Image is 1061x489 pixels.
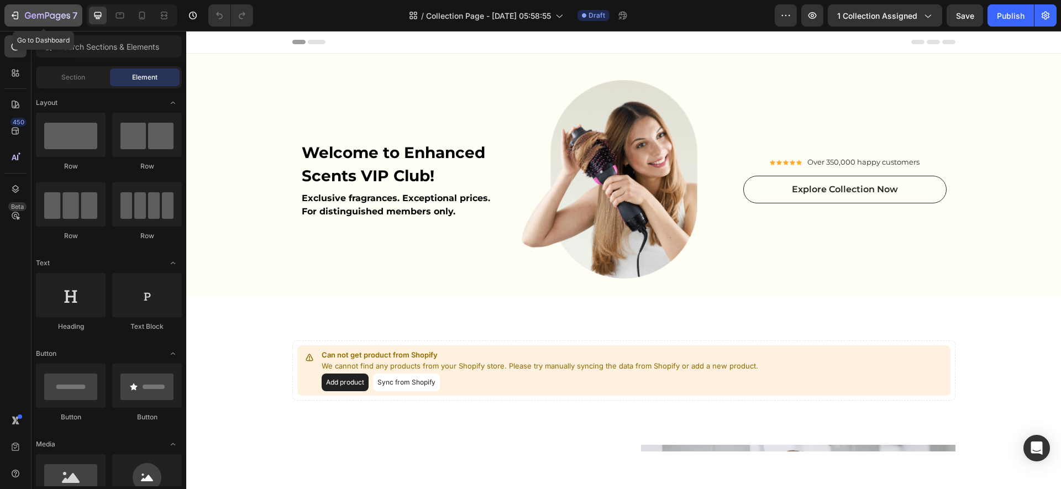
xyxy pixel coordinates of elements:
[112,231,182,241] div: Row
[112,161,182,171] div: Row
[421,10,424,22] span: /
[132,72,157,82] span: Element
[621,126,733,137] p: Over 350,000 happy customers
[36,258,50,268] span: Text
[112,322,182,332] div: Text Block
[135,343,182,360] button: Add product
[36,231,106,241] div: Row
[36,439,55,449] span: Media
[164,94,182,112] span: Toggle open
[10,118,27,127] div: 450
[1023,435,1050,461] div: Open Intercom Messenger
[828,4,942,27] button: 1 collection assigned
[186,31,1061,451] iframe: Design area
[36,349,56,359] span: Button
[4,4,82,27] button: 7
[36,161,106,171] div: Row
[426,10,551,22] span: Collection Page - [DATE] 05:58:55
[557,145,761,172] a: Explore Collection Now
[72,9,77,22] p: 7
[956,11,974,20] span: Save
[135,330,572,341] p: We cannot find any products from your Shopify store. Please try manually syncing the data from Sh...
[164,345,182,362] span: Toggle open
[164,435,182,453] span: Toggle open
[988,4,1034,27] button: Publish
[208,4,253,27] div: Undo/Redo
[36,98,57,108] span: Layout
[135,319,572,330] p: Can not get product from Shopify
[61,72,85,82] span: Section
[997,10,1025,22] div: Publish
[606,152,712,165] div: Explore Collection Now
[335,49,539,248] img: Alt Image
[36,322,106,332] div: Heading
[837,10,917,22] span: 1 collection assigned
[589,10,605,20] span: Draft
[112,412,182,422] div: Button
[187,343,254,360] button: Sync from Shopify
[947,4,983,27] button: Save
[36,35,182,57] input: Search Sections & Elements
[164,254,182,272] span: Toggle open
[36,412,106,422] div: Button
[8,202,27,211] div: Beta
